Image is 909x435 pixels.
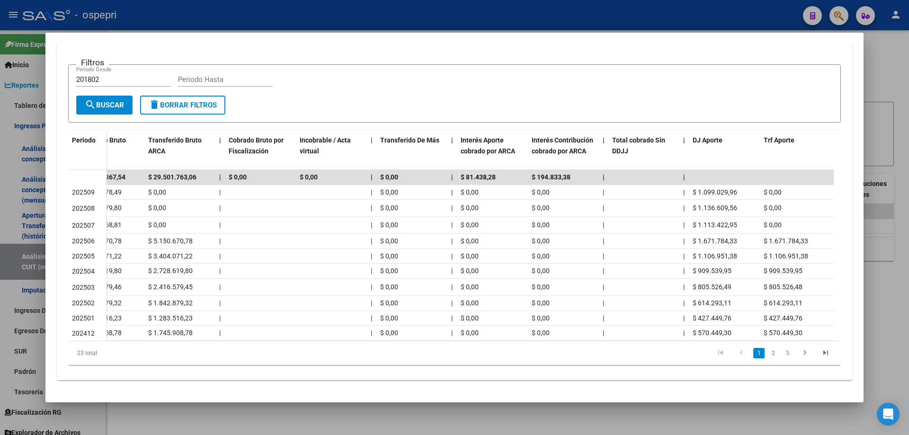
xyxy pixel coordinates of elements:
span: | [683,299,685,307]
datatable-header-cell: Trf Aporte [760,130,831,172]
span: | [683,221,685,229]
span: $ 0,00 [461,267,479,275]
span: $ 0,00 [229,173,247,181]
span: Interés Contribución cobrado por ARCA [532,136,593,155]
span: $ 909.539,95 [764,267,802,275]
span: | [603,136,605,144]
button: Borrar Filtros [140,96,225,115]
span: | [219,221,221,229]
span: | [451,188,453,196]
span: $ 0,00 [380,329,398,337]
span: | [451,136,453,144]
span: $ 29.501.763,06 [148,173,196,181]
datatable-header-cell: Interés Aporte cobrado por ARCA [457,130,528,172]
span: Buscar [85,101,124,109]
span: | [219,136,221,144]
span: 202509 [72,188,95,196]
span: | [603,299,604,307]
span: | [603,188,604,196]
span: $ 0,00 [764,221,782,229]
span: | [603,267,604,275]
span: | [219,237,221,245]
span: | [371,237,372,245]
span: | [603,204,604,212]
span: | [603,283,604,291]
datatable-header-cell: | [215,130,225,172]
span: | [683,204,685,212]
span: $ 0,00 [764,204,782,212]
span: $ 0,00 [532,329,550,337]
span: $ 0,00 [532,267,550,275]
span: | [683,267,685,275]
span: $ 0,00 [532,237,550,245]
span: | [683,283,685,291]
span: $ 0,00 [532,204,550,212]
span: $ 2.728.619,80 [148,267,193,275]
span: $ 0,00 [461,237,479,245]
span: | [451,204,453,212]
span: $ 909.539,95 [693,267,731,275]
span: | [451,252,453,260]
span: | [371,252,372,260]
span: $ 1.113.422,95 [693,221,737,229]
datatable-header-cell: DJ Contribucion [831,130,902,172]
span: | [683,188,685,196]
span: $ 0,00 [461,314,479,322]
span: 202506 [72,237,95,245]
li: page 3 [780,345,794,361]
div: Open Intercom Messenger [877,403,900,426]
span: $ 805.526,49 [693,283,731,291]
span: | [219,267,221,275]
span: | [451,221,453,229]
span: $ 0,00 [532,252,550,260]
span: Total cobrado Sin DDJJ [612,136,665,155]
span: | [603,314,604,322]
span: $ 0,00 [532,283,550,291]
span: 202501 [72,314,95,322]
span: Período [72,136,96,144]
a: 3 [782,348,793,358]
span: $ 0,00 [461,221,479,229]
a: go to first page [712,348,730,358]
datatable-header-cell: | [367,130,376,172]
span: | [371,204,372,212]
span: $ 0,00 [380,267,398,275]
span: $ 0,00 [380,283,398,291]
span: | [451,283,453,291]
span: $ 81.438,28 [461,173,496,181]
span: $ 0,00 [461,283,479,291]
span: $ 570.449,30 [764,329,802,337]
span: | [371,283,372,291]
span: $ 0,00 [148,204,166,212]
span: $ 5.150.670,78 [148,237,193,245]
span: 202507 [72,222,95,229]
span: Transferido De Más [380,136,439,144]
span: | [603,221,604,229]
span: $ 0,00 [532,299,550,307]
span: $ 1.745.908,78 [148,329,193,337]
span: | [219,329,221,337]
span: | [371,329,372,337]
datatable-header-cell: | [679,130,689,172]
span: | [603,237,604,245]
span: $ 0,00 [461,204,479,212]
span: $ 0,00 [380,252,398,260]
span: 202502 [72,299,95,307]
a: go to previous page [732,348,750,358]
span: $ 1.671.784,33 [693,237,737,245]
span: $ 0,00 [380,237,398,245]
div: 23 total [68,341,221,365]
span: 202504 [72,267,95,275]
span: $ 0,00 [148,221,166,229]
span: Transferido Bruto ARCA [148,136,202,155]
span: $ 1.671.784,33 [764,237,808,245]
span: $ 0,00 [461,252,479,260]
span: $ 805.526,48 [764,283,802,291]
span: | [451,299,453,307]
span: $ 0,00 [148,188,166,196]
span: $ 0,00 [380,204,398,212]
datatable-header-cell: Total cobrado Sin DDJJ [608,130,679,172]
span: 202508 [72,204,95,212]
a: go to next page [796,348,814,358]
span: $ 1.106.951,38 [693,252,737,260]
